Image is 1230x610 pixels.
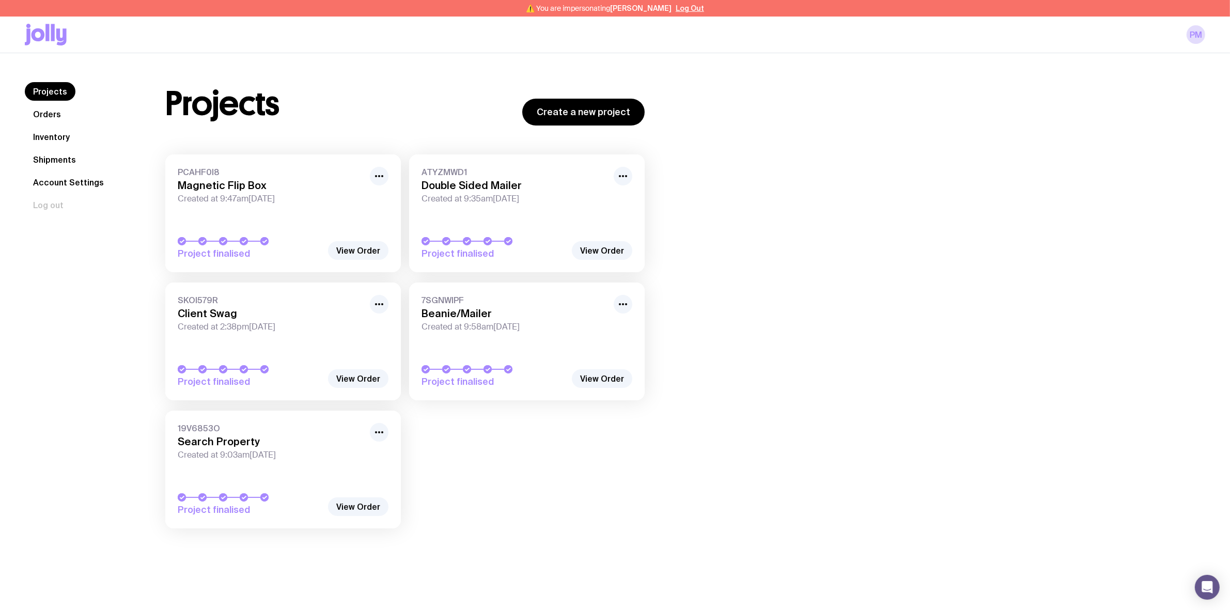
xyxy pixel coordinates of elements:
span: Project finalised [422,376,566,388]
a: SKOI579RClient SwagCreated at 2:38pm[DATE]Project finalised [165,283,401,400]
a: Orders [25,105,69,123]
span: Created at 9:35am[DATE] [422,194,608,204]
a: Inventory [25,128,78,146]
h3: Client Swag [178,307,364,320]
a: 7SGNWIPFBeanie/MailerCreated at 9:58am[DATE]Project finalised [409,283,645,400]
span: Created at 9:03am[DATE] [178,450,364,460]
span: Project finalised [178,247,322,260]
a: PM [1187,25,1205,44]
a: View Order [572,369,632,388]
a: PCAHF0I8Magnetic Flip BoxCreated at 9:47am[DATE]Project finalised [165,154,401,272]
span: 7SGNWIPF [422,295,608,305]
span: Project finalised [178,376,322,388]
a: Account Settings [25,173,112,192]
button: Log out [25,196,72,214]
span: Project finalised [422,247,566,260]
a: View Order [572,241,632,260]
h3: Search Property [178,435,364,448]
button: Log Out [676,4,704,12]
a: View Order [328,241,388,260]
a: View Order [328,497,388,516]
h3: Beanie/Mailer [422,307,608,320]
span: SKOI579R [178,295,364,305]
div: Open Intercom Messenger [1195,575,1220,600]
a: View Order [328,369,388,388]
span: Created at 2:38pm[DATE] [178,322,364,332]
a: 19V6853OSearch PropertyCreated at 9:03am[DATE]Project finalised [165,411,401,528]
h1: Projects [165,87,279,120]
a: Shipments [25,150,84,169]
span: 19V6853O [178,423,364,433]
span: ATYZMWD1 [422,167,608,177]
span: [PERSON_NAME] [610,4,672,12]
h3: Double Sided Mailer [422,179,608,192]
h3: Magnetic Flip Box [178,179,364,192]
span: Project finalised [178,504,322,516]
span: ⚠️ You are impersonating [526,4,672,12]
a: Projects [25,82,75,101]
span: Created at 9:58am[DATE] [422,322,608,332]
span: Created at 9:47am[DATE] [178,194,364,204]
a: ATYZMWD1Double Sided MailerCreated at 9:35am[DATE]Project finalised [409,154,645,272]
span: PCAHF0I8 [178,167,364,177]
a: Create a new project [522,99,645,126]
